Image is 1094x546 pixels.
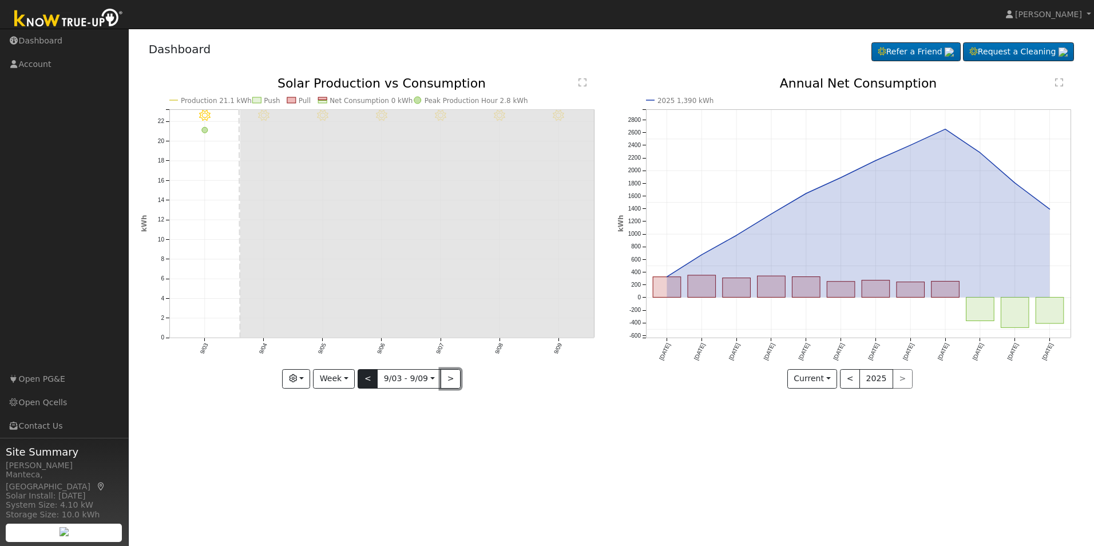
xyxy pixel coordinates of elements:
[494,342,504,355] text: 9/08
[330,97,413,105] text: Net Consumption 0 kWh
[693,342,706,361] text: [DATE]
[804,191,808,196] circle: onclick=""
[628,231,641,238] text: 1000
[839,176,843,180] circle: onclick=""
[827,282,855,298] rect: onclick=""
[424,97,528,105] text: Peak Production Hour 2.8 kWh
[1036,298,1064,324] rect: onclick=""
[161,256,164,262] text: 8
[862,280,890,298] rect: onclick=""
[937,342,950,361] text: [DATE]
[631,256,641,263] text: 600
[840,369,860,389] button: <
[157,236,164,243] text: 10
[631,282,641,288] text: 200
[6,499,122,511] div: System Size: 4.10 kW
[628,205,641,212] text: 1400
[161,295,164,302] text: 4
[628,193,641,199] text: 1600
[358,369,378,389] button: <
[181,97,252,105] text: Production 21.1 kWh
[1015,10,1082,19] span: [PERSON_NAME]
[199,110,211,121] i: 9/03 - Clear
[157,217,164,223] text: 12
[734,234,739,238] circle: onclick=""
[578,78,586,87] text: 
[859,369,893,389] button: 2025
[60,527,69,536] img: retrieve
[264,97,280,105] text: Push
[6,509,122,521] div: Storage Size: 10.0 kWh
[628,155,641,161] text: 2200
[6,490,122,502] div: Solar Install: [DATE]
[157,197,164,203] text: 14
[96,482,106,491] a: Map
[943,127,948,132] circle: onclick=""
[871,42,961,62] a: Refer a Friend
[9,6,129,32] img: Know True-Up
[553,342,563,355] text: 9/09
[758,276,786,297] rect: onclick=""
[316,342,327,355] text: 9/05
[832,342,845,361] text: [DATE]
[629,333,641,339] text: -600
[299,97,311,105] text: Pull
[874,159,878,163] circle: onclick=""
[6,444,122,460] span: Site Summary
[1041,342,1055,361] text: [DATE]
[657,97,714,105] text: 2025 1,390 kWh
[653,277,681,298] rect: onclick=""
[617,215,625,232] text: kWh
[278,76,486,90] text: Solar Production vs Consumption
[728,342,741,361] text: [DATE]
[723,278,751,298] rect: onclick=""
[787,369,838,389] button: Current
[972,342,985,361] text: [DATE]
[963,42,1074,62] a: Request a Cleaning
[157,157,164,164] text: 18
[629,307,641,314] text: -200
[902,342,915,361] text: [DATE]
[157,138,164,144] text: 20
[945,48,954,57] img: retrieve
[161,335,164,341] text: 0
[199,342,209,355] text: 9/03
[629,320,641,326] text: -400
[909,143,913,148] circle: onclick=""
[628,142,641,148] text: 2400
[932,282,960,298] rect: onclick=""
[978,151,982,155] circle: onclick=""
[769,212,774,216] circle: onclick=""
[161,315,164,321] text: 2
[631,244,641,250] text: 800
[628,129,641,136] text: 2600
[377,369,441,389] button: 9/03 - 9/09
[257,342,268,355] text: 9/04
[658,342,671,361] text: [DATE]
[157,177,164,184] text: 16
[149,42,211,56] a: Dashboard
[157,118,164,125] text: 22
[1013,181,1017,185] circle: onclick=""
[628,168,641,174] text: 2000
[631,269,641,275] text: 400
[6,460,122,472] div: [PERSON_NAME]
[140,215,148,232] text: kWh
[1048,207,1052,212] circle: onclick=""
[897,282,925,298] rect: onclick=""
[441,369,461,389] button: >
[867,342,880,361] text: [DATE]
[161,276,164,282] text: 6
[201,127,207,133] circle: onclick=""
[792,277,820,298] rect: onclick=""
[6,469,122,493] div: Manteca, [GEOGRAPHIC_DATA]
[1001,298,1029,328] rect: onclick=""
[1006,342,1020,361] text: [DATE]
[688,275,716,298] rect: onclick=""
[665,275,669,279] circle: onclick=""
[966,298,994,321] rect: onclick=""
[628,218,641,224] text: 1200
[699,252,704,257] circle: onclick=""
[628,117,641,123] text: 2800
[435,342,445,355] text: 9/07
